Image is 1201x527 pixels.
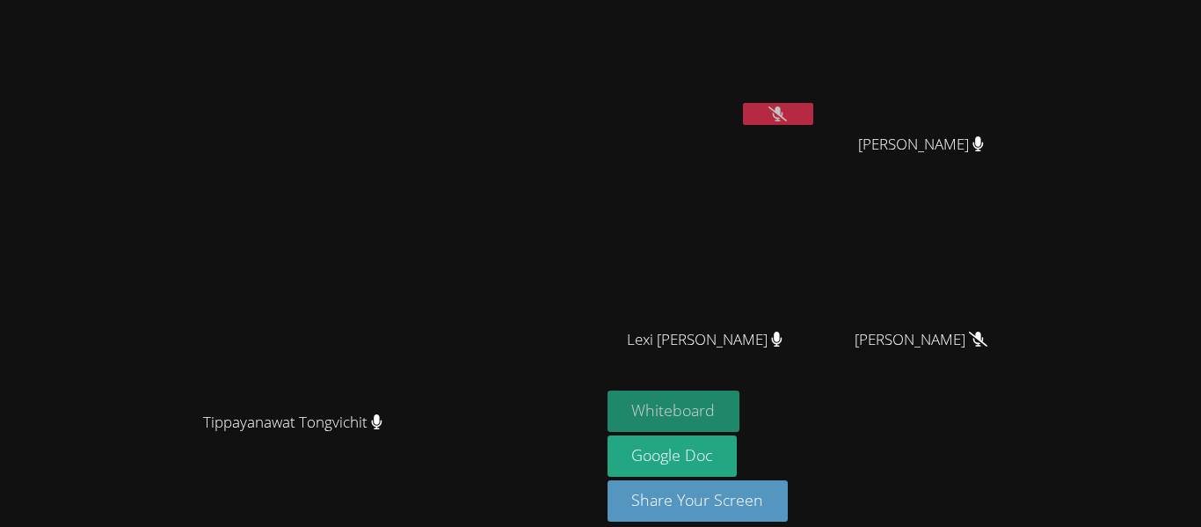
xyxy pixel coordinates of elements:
[608,436,738,477] a: Google Doc
[858,132,984,157] span: [PERSON_NAME]
[608,480,789,522] button: Share Your Screen
[203,410,382,436] span: Tippayanawat Tongvichit
[855,327,987,353] span: [PERSON_NAME]
[608,391,740,432] button: Whiteboard
[627,327,782,353] span: Lexi [PERSON_NAME]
